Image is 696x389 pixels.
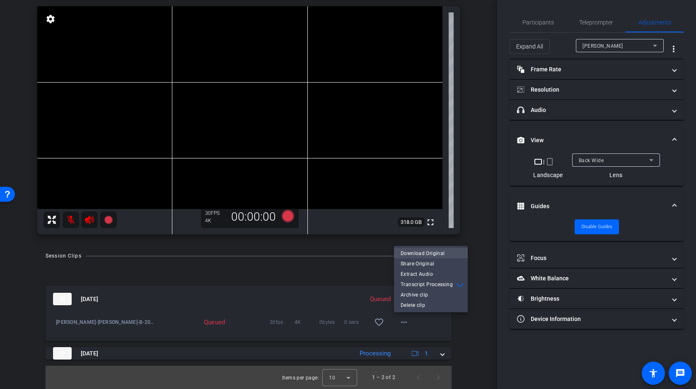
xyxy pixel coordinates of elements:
[401,269,461,279] span: Extract Audio
[401,290,461,300] span: Archive clip
[401,259,461,269] span: Share Original
[401,248,461,258] span: Download Original
[401,280,454,289] span: Transcript Processing
[401,300,461,310] span: Delete clip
